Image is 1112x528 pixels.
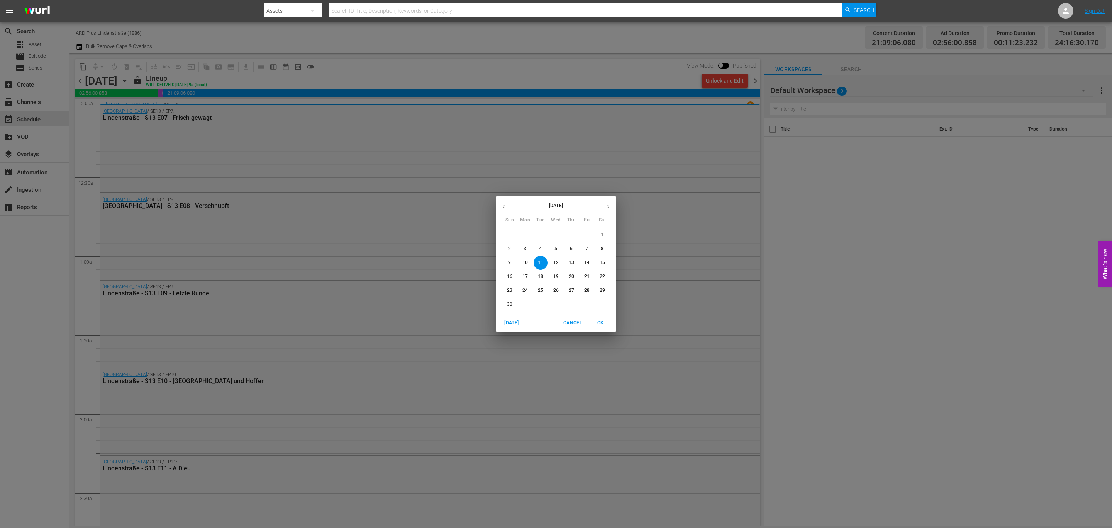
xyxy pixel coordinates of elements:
p: 17 [522,273,528,280]
span: Sat [595,216,609,224]
p: 22 [600,273,605,280]
p: 2 [508,245,511,252]
p: 13 [569,259,574,266]
p: 23 [507,287,512,294]
button: 23 [503,284,517,298]
p: 21 [584,273,590,280]
button: Cancel [560,317,585,329]
p: 12 [553,259,559,266]
button: 29 [595,284,609,298]
p: 26 [553,287,559,294]
p: 11 [538,259,543,266]
p: 15 [600,259,605,266]
span: Thu [564,216,578,224]
span: Search [854,3,874,17]
button: 26 [549,284,563,298]
p: 28 [584,287,590,294]
button: 15 [595,256,609,270]
button: [DATE] [499,317,524,329]
span: Tue [534,216,548,224]
button: 11 [534,256,548,270]
button: 8 [595,242,609,256]
button: 9 [503,256,517,270]
p: 18 [538,273,543,280]
button: 5 [549,242,563,256]
button: Open Feedback Widget [1098,241,1112,287]
p: 8 [601,245,603,252]
button: 6 [564,242,578,256]
span: Mon [518,216,532,224]
p: [DATE] [511,202,601,209]
button: 18 [534,270,548,284]
p: 24 [522,287,528,294]
p: 29 [600,287,605,294]
button: 7 [580,242,594,256]
p: 3 [524,245,526,252]
p: 14 [584,259,590,266]
button: 30 [503,298,517,312]
p: 25 [538,287,543,294]
button: 3 [518,242,532,256]
button: 17 [518,270,532,284]
p: 30 [507,301,512,308]
button: 22 [595,270,609,284]
span: Fri [580,216,594,224]
button: 24 [518,284,532,298]
button: 13 [564,256,578,270]
span: Sun [503,216,517,224]
span: [DATE] [502,319,521,327]
button: 16 [503,270,517,284]
img: ans4CAIJ8jUAAAAAAAAAAAAAAAAAAAAAAAAgQb4GAAAAAAAAAAAAAAAAAAAAAAAAJMjXAAAAAAAAAAAAAAAAAAAAAAAAgAT5G... [19,2,56,20]
span: menu [5,6,14,15]
p: 1 [601,232,603,238]
button: 4 [534,242,548,256]
button: 10 [518,256,532,270]
p: 5 [554,245,557,252]
span: Wed [549,216,563,224]
p: 4 [539,245,542,252]
button: 2 [503,242,517,256]
a: Sign Out [1085,8,1105,14]
p: 7 [585,245,588,252]
button: 25 [534,284,548,298]
button: 21 [580,270,594,284]
button: 27 [564,284,578,298]
span: OK [591,319,610,327]
button: 28 [580,284,594,298]
p: 10 [522,259,528,266]
button: OK [588,317,613,329]
p: 20 [569,273,574,280]
button: 19 [549,270,563,284]
p: 19 [553,273,559,280]
button: 20 [564,270,578,284]
p: 6 [570,245,573,252]
span: Cancel [563,319,582,327]
button: 12 [549,256,563,270]
button: 14 [580,256,594,270]
p: 27 [569,287,574,294]
button: 1 [595,228,609,242]
p: 16 [507,273,512,280]
p: 9 [508,259,511,266]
